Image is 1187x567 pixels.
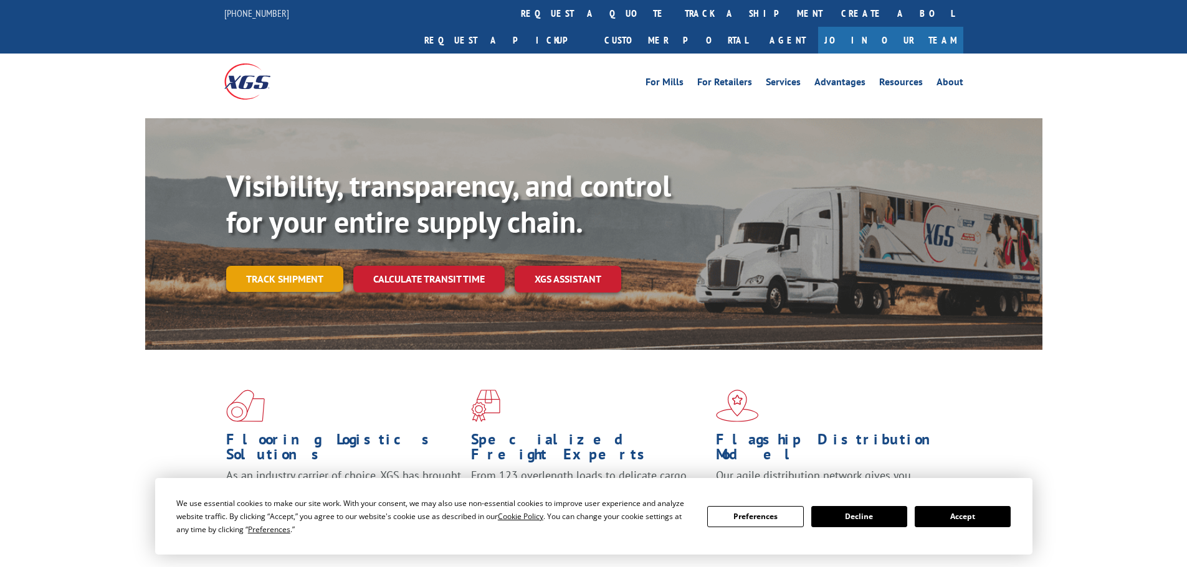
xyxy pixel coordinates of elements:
[515,266,621,293] a: XGS ASSISTANT
[155,478,1032,555] div: Cookie Consent Prompt
[595,27,757,54] a: Customer Portal
[766,77,801,91] a: Services
[471,432,707,468] h1: Specialized Freight Experts
[176,497,692,536] div: We use essential cookies to make our site work. With your consent, we may also use non-essential ...
[224,7,289,19] a: [PHONE_NUMBER]
[707,506,803,527] button: Preferences
[879,77,923,91] a: Resources
[226,166,671,241] b: Visibility, transparency, and control for your entire supply chain.
[818,27,963,54] a: Join Our Team
[646,77,684,91] a: For Mills
[226,468,461,512] span: As an industry carrier of choice, XGS has brought innovation and dedication to flooring logistics...
[757,27,818,54] a: Agent
[471,468,707,523] p: From 123 overlength loads to delicate cargo, our experienced staff knows the best way to move you...
[716,390,759,422] img: xgs-icon-flagship-distribution-model-red
[811,506,907,527] button: Decline
[716,468,945,497] span: Our agile distribution network gives you nationwide inventory management on demand.
[353,266,505,293] a: Calculate transit time
[248,524,290,535] span: Preferences
[226,390,265,422] img: xgs-icon-total-supply-chain-intelligence-red
[471,390,500,422] img: xgs-icon-focused-on-flooring-red
[226,432,462,468] h1: Flooring Logistics Solutions
[226,266,343,292] a: Track shipment
[415,27,595,54] a: Request a pickup
[915,506,1011,527] button: Accept
[498,511,543,522] span: Cookie Policy
[937,77,963,91] a: About
[697,77,752,91] a: For Retailers
[716,432,951,468] h1: Flagship Distribution Model
[814,77,865,91] a: Advantages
